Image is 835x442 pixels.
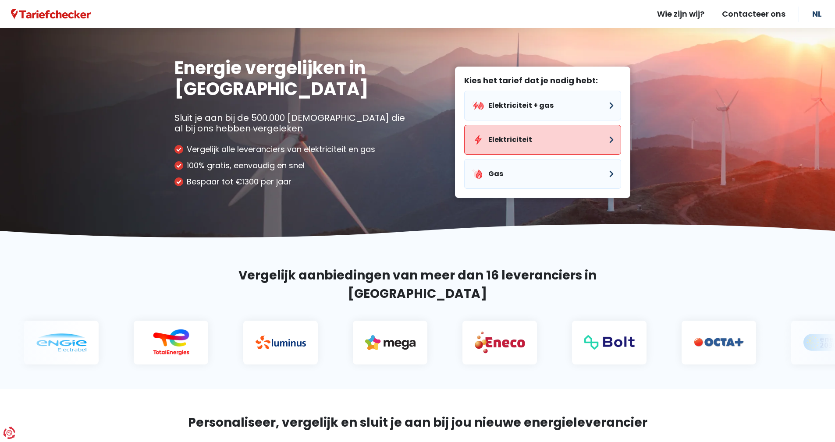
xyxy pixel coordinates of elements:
img: Total Energies [117,329,167,356]
img: Eneco [446,331,496,354]
h1: Energie vergelijken in [GEOGRAPHIC_DATA] [174,57,411,99]
img: Bolt [555,335,606,349]
img: Octa + [665,338,715,347]
li: Bespaar tot €1300 per jaar [174,177,411,187]
h2: Personaliseer, vergelijk en sluit je aan bij jou nieuwe energieleverancier [174,414,661,432]
button: Gas [464,159,621,189]
a: Tariefchecker [11,8,91,20]
li: 100% gratis, eenvoudig en snel [174,161,411,170]
h2: Vergelijk aanbiedingen van meer dan 16 leveranciers in [GEOGRAPHIC_DATA] [174,266,661,303]
li: Vergelijk alle leveranciers van elektriciteit en gas [174,145,411,154]
button: Elektriciteit + gas [464,91,621,120]
img: Tariefchecker logo [11,9,91,20]
img: Mega [336,335,387,350]
label: Kies het tarief dat je nodig hebt: [464,76,621,85]
p: Sluit je aan bij de 500.000 [DEMOGRAPHIC_DATA] die al bij ons hebben vergeleken [174,113,411,134]
button: Elektriciteit [464,125,621,155]
img: Luminus [227,336,277,349]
